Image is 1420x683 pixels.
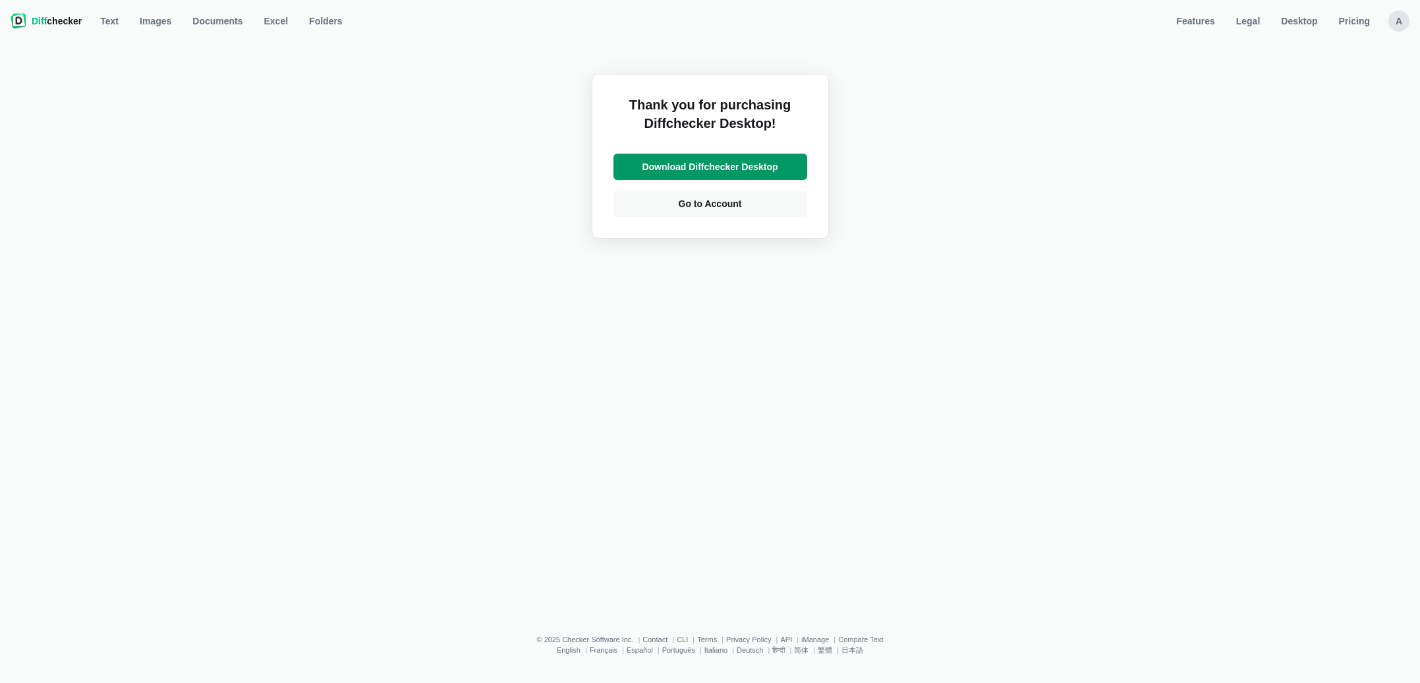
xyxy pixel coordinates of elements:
[301,11,351,32] button: Folders
[841,646,863,654] a: 日本語
[662,646,695,654] a: Português
[818,646,832,654] a: 繁體
[306,15,345,28] span: Folders
[32,16,47,26] span: Diff
[801,636,829,643] a: iManage
[780,636,792,643] a: API
[613,154,807,180] a: Download Diffchecker Desktop
[132,11,179,32] a: Images
[794,646,809,654] a: 简体
[1278,15,1320,28] span: Desktop
[1273,11,1325,32] a: Desktop
[262,15,291,28] span: Excel
[627,646,653,654] a: Español
[557,646,581,654] a: English
[726,636,771,643] a: Privacy Policy
[1228,11,1268,32] a: Legal
[32,15,82,28] span: checker
[639,160,780,173] span: Download Diffchecker Desktop
[677,636,688,643] a: CLI
[613,96,807,143] h2: Thank you for purchasing Diffchecker Desktop!
[1388,11,1409,32] button: A
[11,13,26,29] img: Diffchecker logo
[737,646,763,654] a: Deutsch
[676,197,745,210] span: Go to Account
[613,191,807,217] a: Go to Account
[590,646,617,654] a: Français
[704,646,727,654] a: Italiano
[1168,11,1222,32] a: Features
[697,636,717,643] a: Terms
[838,636,883,643] a: Compare Text
[1331,11,1378,32] a: Pricing
[642,636,667,643] a: Contact
[92,11,127,32] a: Text
[185,11,250,32] a: Documents
[1234,15,1263,28] span: Legal
[772,646,785,654] a: हिन्दी
[1174,15,1217,28] span: Features
[98,15,121,28] span: Text
[256,11,297,32] a: Excel
[536,636,642,643] li: © 2025 Checker Software Inc.
[1336,15,1373,28] span: Pricing
[137,15,174,28] span: Images
[190,15,245,28] span: Documents
[11,11,82,32] a: Diffchecker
